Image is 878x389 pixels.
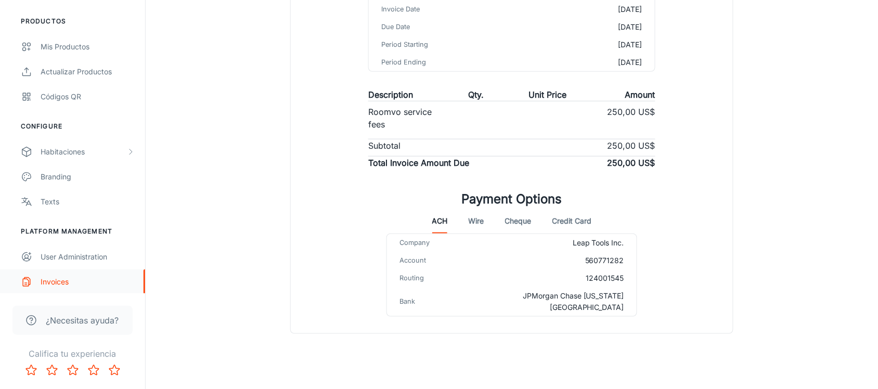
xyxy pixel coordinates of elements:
[41,171,135,183] div: Branding
[21,360,42,381] button: Rate 1 star
[83,360,104,381] button: Rate 4 star
[42,360,62,381] button: Rate 2 star
[41,251,135,263] div: User Administration
[608,157,655,169] p: 250,00 US$
[529,88,567,101] p: Unit Price
[485,54,655,71] td: [DATE]
[485,1,655,18] td: [DATE]
[62,360,83,381] button: Rate 3 star
[432,209,448,234] button: ACH
[470,252,637,269] td: 560771282
[368,106,440,131] p: Roomvo service fees
[41,41,135,53] div: Mis productos
[368,88,413,101] p: Description
[462,190,562,209] h1: Payment Options
[369,18,485,36] td: Due Date
[41,66,135,77] div: Actualizar productos
[608,106,655,131] p: 250,00 US$
[468,88,484,101] p: Qty.
[469,209,484,234] button: Wire
[41,146,126,158] div: Habitaciones
[41,196,135,208] div: Texts
[505,209,532,234] button: Cheque
[470,234,637,252] td: Leap Tools Inc.
[41,276,135,288] div: Invoices
[387,252,470,269] td: Account
[552,209,592,234] button: Credit Card
[46,314,119,327] span: ¿Necesitas ayuda?
[8,347,137,360] p: Califica tu experiencia
[470,287,637,316] td: JPMorgan Chase [US_STATE][GEOGRAPHIC_DATA]
[369,36,485,54] td: Period Starting
[368,139,401,152] p: Subtotal
[369,1,485,18] td: Invoice Date
[387,269,470,287] td: Routing
[470,269,637,287] td: 124001545
[369,54,485,71] td: Period Ending
[41,91,135,102] div: Códigos QR
[485,18,655,36] td: [DATE]
[104,360,125,381] button: Rate 5 star
[608,139,655,152] p: 250,00 US$
[625,88,655,101] p: Amount
[485,36,655,54] td: [DATE]
[387,287,470,316] td: Bank
[387,234,470,252] td: Company
[368,157,469,169] p: Total Invoice Amount Due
